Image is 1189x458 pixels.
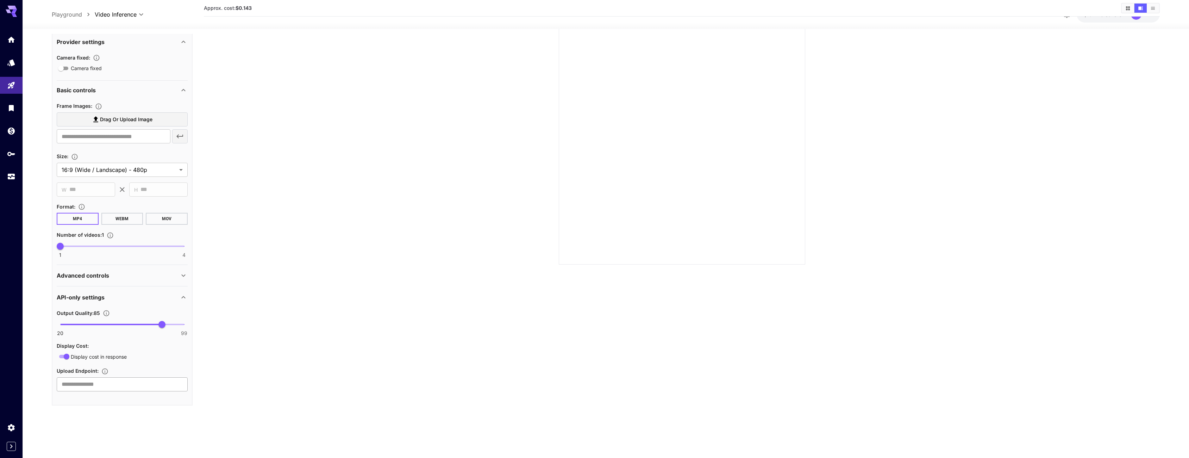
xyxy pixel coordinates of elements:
div: Models [7,58,15,67]
span: Frame Images : [57,103,92,109]
a: Playground [52,10,82,19]
span: Size : [57,153,68,159]
button: MOV [146,213,188,225]
span: Display cost in response [71,353,127,360]
div: Wallet [7,126,15,135]
button: WEBM [101,213,143,225]
div: Library [7,104,15,112]
button: Upload frame images. [92,103,105,110]
div: Home [7,35,15,44]
span: $19.77 [1084,12,1101,18]
p: Advanced controls [57,271,109,280]
label: Drag or upload image [57,112,188,127]
button: Adjust the dimensions of the generated image by specifying its width and height in pixels, or sel... [68,153,81,160]
span: W [62,186,67,194]
button: Sets the compression quality of the output image. Higher values preserve more quality but increas... [100,310,113,317]
span: Format : [57,204,75,210]
div: Basic controls [57,82,188,99]
span: H [134,186,138,194]
div: API-only settings [57,289,188,306]
div: API Keys [7,149,15,158]
span: 1 [59,252,61,259]
span: Video Inference [95,10,137,19]
span: Number of videos : 1 [57,232,104,238]
button: MP4 [57,213,99,225]
div: Usage [7,172,15,181]
div: Playground [7,81,15,90]
span: Camera fixed : [57,55,90,61]
b: $0.143 [236,5,252,11]
div: Show media in grid viewShow media in video viewShow media in list view [1121,3,1160,13]
button: Choose the file format for the output video. [75,203,88,210]
button: Expand sidebar [7,442,16,451]
button: Specifies a URL for uploading the generated image as binary data via HTTP PUT, such as an S3 buck... [99,368,111,375]
span: Approx. cost: [204,5,252,11]
span: 4 [182,252,186,259]
span: credits left [1101,12,1125,18]
span: Camera fixed [71,64,102,72]
p: API-only settings [57,293,105,302]
p: Provider settings [57,38,105,46]
p: Basic controls [57,86,96,94]
button: Show media in video view [1134,4,1147,13]
span: Upload Endpoint : [57,368,99,374]
div: Settings [7,423,15,432]
div: Advanced controls [57,267,188,284]
button: Specify how many videos to generate in a single request. Each video generation will be charged se... [104,232,117,239]
span: 99 [181,330,187,337]
span: Output Quality : 85 [57,310,100,316]
button: Show media in grid view [1122,4,1134,13]
span: 16:9 (Wide / Landscape) - 480p [62,166,176,174]
div: Provider settings [57,33,188,50]
button: Show media in list view [1147,4,1159,13]
span: 20 [57,330,63,337]
span: Drag or upload image [100,115,152,124]
span: Display Cost : [57,343,89,349]
nav: breadcrumb [52,10,95,19]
